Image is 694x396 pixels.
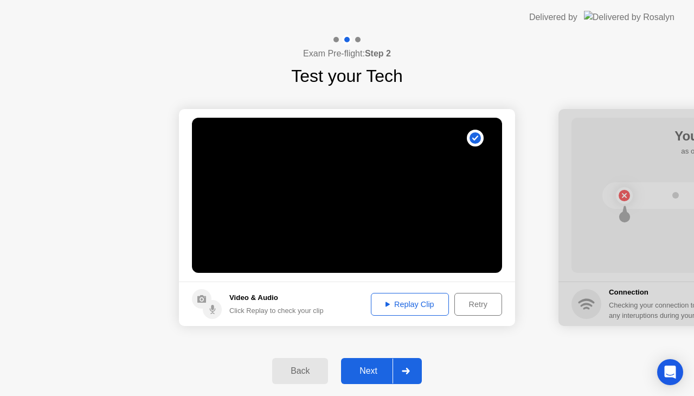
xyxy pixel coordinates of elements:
h4: Exam Pre-flight: [303,47,391,60]
button: Replay Clip [371,293,449,316]
div: Back [275,366,325,376]
div: Retry [458,300,498,309]
div: Open Intercom Messenger [657,359,683,385]
div: Click Replay to check your clip [229,305,324,316]
div: Next [344,366,393,376]
div: Replay Clip [375,300,445,309]
img: Delivered by Rosalyn [584,11,674,23]
button: Retry [454,293,502,316]
button: Back [272,358,328,384]
b: Step 2 [365,49,391,58]
h5: Video & Audio [229,292,324,303]
div: Delivered by [529,11,577,24]
h1: Test your Tech [291,63,403,89]
button: Next [341,358,422,384]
